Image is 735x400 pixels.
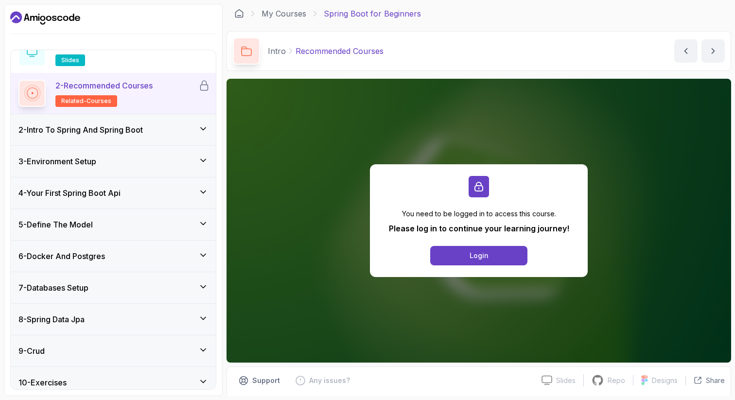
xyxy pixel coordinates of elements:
span: slides [61,56,79,64]
p: Repo [608,376,625,385]
button: 9-Crud [11,335,216,366]
button: 5-Define The Model [11,209,216,240]
a: Dashboard [10,10,80,26]
h3: 4 - Your First Spring Boot Api [18,187,121,199]
p: Support [252,376,280,385]
a: Dashboard [234,9,244,18]
button: 7-Databases Setup [11,272,216,303]
button: previous content [674,39,698,63]
h3: 6 - Docker And Postgres [18,250,105,262]
a: My Courses [262,8,306,19]
p: Share [706,376,725,385]
button: Share [685,376,725,385]
p: Intro [268,45,286,57]
button: Support button [233,373,286,388]
p: Designs [652,376,678,385]
button: 8-Spring Data Jpa [11,304,216,335]
h3: 3 - Environment Setup [18,156,96,167]
button: 6-Docker And Postgres [11,241,216,272]
p: Recommended Courses [296,45,384,57]
button: 4-Your First Spring Boot Api [11,177,216,209]
button: next content [701,39,725,63]
button: Login [430,246,527,265]
h3: 5 - Define The Model [18,219,93,230]
button: 3-Environment Setup [11,146,216,177]
p: Any issues? [309,376,350,385]
button: 10-Exercises [11,367,216,398]
button: 2-Intro To Spring And Spring Boot [11,114,216,145]
p: You need to be logged in to access this course. [389,209,569,219]
div: Login [470,251,489,261]
p: 2 - Recommended Courses [55,80,153,91]
h3: 2 - Intro To Spring And Spring Boot [18,124,143,136]
h3: 9 - Crud [18,345,45,357]
button: 2-Recommended Coursesrelated-courses [18,80,208,107]
h3: 8 - Spring Data Jpa [18,313,85,325]
h3: 7 - Databases Setup [18,282,88,294]
p: Spring Boot for Beginners [324,8,421,19]
button: 1-Slidesslides [18,39,208,66]
span: related-courses [61,97,111,105]
p: Slides [556,376,576,385]
h3: 10 - Exercises [18,377,67,388]
p: Please log in to continue your learning journey! [389,223,569,234]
